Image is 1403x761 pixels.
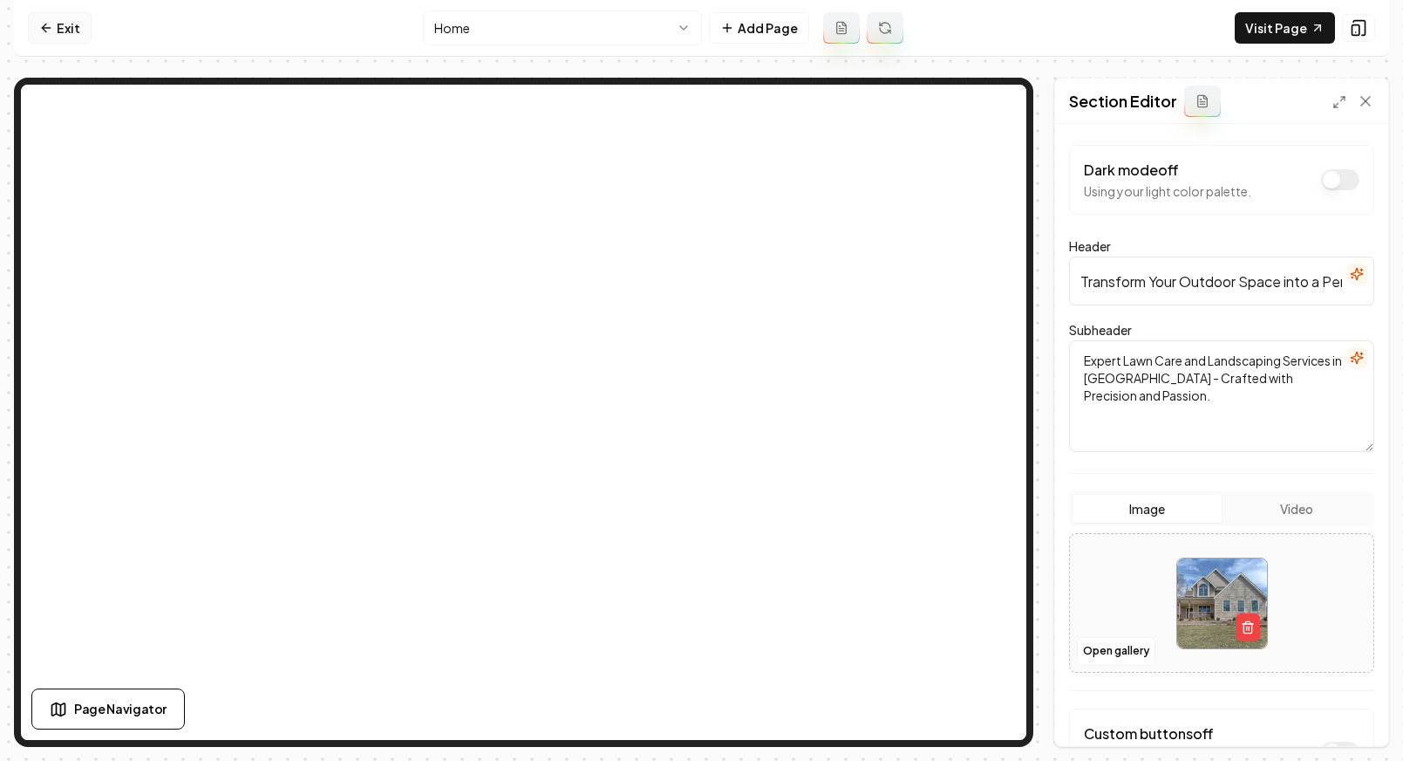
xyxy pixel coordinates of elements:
[1235,12,1335,44] a: Visit Page
[709,12,809,44] button: Add Page
[1184,86,1221,117] button: Add admin section prompt
[1069,238,1111,254] label: Header
[1073,495,1222,523] button: Image
[1069,257,1374,305] input: Header
[74,700,167,718] span: Page Navigator
[1222,495,1371,523] button: Video
[1069,322,1132,338] label: Subheader
[28,12,92,44] a: Exit
[1084,724,1214,743] label: Custom buttons off
[823,12,860,44] button: Add admin page prompt
[1084,182,1251,200] p: Using your light color palette.
[867,12,903,44] button: Regenerate page
[31,689,185,730] button: Page Navigator
[1069,89,1177,113] h2: Section Editor
[1177,559,1267,648] img: image
[1084,161,1179,179] label: Dark mode off
[1077,637,1155,665] button: Open gallery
